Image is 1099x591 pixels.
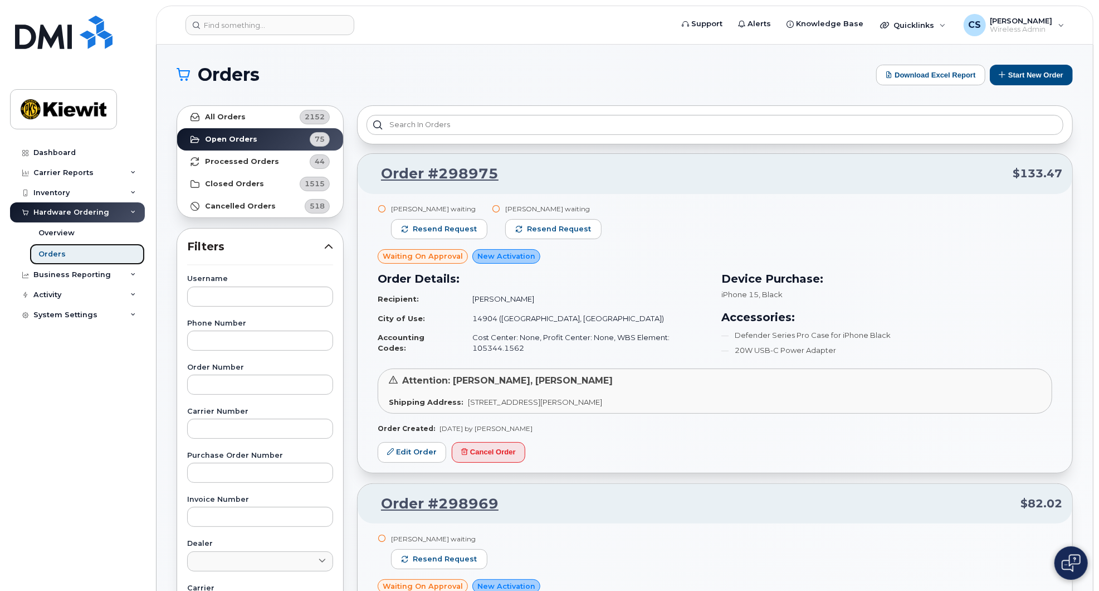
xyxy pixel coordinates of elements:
[990,65,1073,85] button: Start New Order
[413,554,477,564] span: Resend request
[378,424,435,433] strong: Order Created:
[205,157,279,166] strong: Processed Orders
[1013,166,1062,182] span: $133.47
[383,251,463,261] span: Waiting On Approval
[722,330,1053,341] li: Defender Series Pro Case for iPhone Black
[368,164,499,184] a: Order #298975
[177,195,343,217] a: Cancelled Orders518
[402,375,613,386] span: Attention: [PERSON_NAME], [PERSON_NAME]
[187,408,333,415] label: Carrier Number
[187,275,333,283] label: Username
[527,224,591,234] span: Resend request
[1062,554,1081,572] img: Open chat
[505,204,602,214] div: [PERSON_NAME] waiting
[205,202,276,211] strong: Cancelled Orders
[722,270,1053,287] h3: Device Purchase:
[177,151,343,173] a: Processed Orders44
[391,534,487,544] div: [PERSON_NAME] waiting
[187,496,333,503] label: Invoice Number
[177,128,343,151] a: Open Orders75
[187,364,333,371] label: Order Number
[187,320,333,327] label: Phone Number
[722,345,1053,356] li: 20W USB-C Power Adapter
[315,156,325,167] span: 44
[389,398,463,406] strong: Shipping Address:
[462,289,708,309] td: [PERSON_NAME]
[187,540,333,548] label: Dealer
[310,201,325,211] span: 518
[1020,496,1062,512] span: $82.02
[305,112,325,122] span: 2152
[876,65,985,85] button: Download Excel Report
[391,204,487,214] div: [PERSON_NAME] waiting
[759,290,783,299] span: , Black
[378,333,424,352] strong: Accounting Codes:
[177,106,343,128] a: All Orders2152
[315,134,325,144] span: 75
[378,270,709,287] h3: Order Details:
[722,290,759,299] span: iPhone 15
[391,219,487,239] button: Resend request
[378,314,425,323] strong: City of Use:
[378,442,446,463] a: Edit Order
[468,398,602,406] span: [STREET_ADDRESS][PERSON_NAME]
[367,115,1063,135] input: Search in orders
[198,66,260,83] span: Orders
[368,494,499,514] a: Order #298969
[477,251,535,261] span: New Activation
[205,135,257,144] strong: Open Orders
[177,173,343,195] a: Closed Orders1515
[505,219,602,239] button: Resend request
[305,178,325,189] span: 1515
[413,224,477,234] span: Resend request
[462,309,708,328] td: 14904 ([GEOGRAPHIC_DATA], [GEOGRAPHIC_DATA])
[391,549,487,569] button: Resend request
[187,239,324,255] span: Filters
[205,180,264,188] strong: Closed Orders
[452,442,525,463] button: Cancel Order
[722,309,1053,326] h3: Accessories:
[378,294,419,303] strong: Recipient:
[439,424,533,433] span: [DATE] by [PERSON_NAME]
[462,328,708,357] td: Cost Center: None, Profit Center: None, WBS Element: 105344.1562
[187,452,333,459] label: Purchase Order Number
[205,113,246,122] strong: All Orders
